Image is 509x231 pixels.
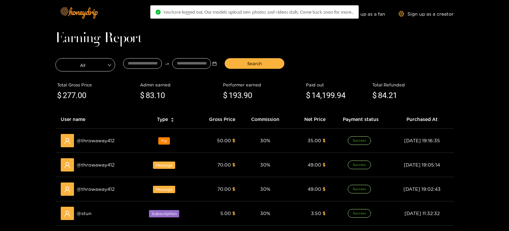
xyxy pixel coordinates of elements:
[232,138,235,143] span: $
[165,61,170,66] span: to
[77,185,114,193] span: @ throwaway412
[335,91,345,100] span: .94
[165,61,170,66] span: swap-right
[225,58,284,69] button: Search
[308,162,321,167] span: 49.00
[403,186,441,191] span: [DATE] 19:02:43
[158,137,170,145] span: Tip
[57,89,61,102] span: $
[229,91,242,100] span: 193
[232,162,235,167] span: $
[290,110,331,129] th: Net Price
[399,11,454,17] a: Sign up as a creator
[323,211,326,216] span: $
[220,211,231,216] span: 5.00
[64,186,71,193] span: user
[232,186,235,191] span: $
[140,89,144,102] span: $
[55,34,454,43] h1: Earning Report
[323,138,326,143] span: $
[247,60,262,67] span: Search
[63,91,76,100] span: 277
[154,91,165,100] span: .10
[323,162,326,167] span: $
[156,10,161,15] span: check-circle
[217,186,231,191] span: 70.00
[242,91,252,100] span: .90
[149,210,179,217] span: Subscription
[306,89,310,102] span: $
[193,110,241,129] th: Gross Price
[348,136,371,145] span: Success
[64,138,71,144] span: user
[217,138,231,143] span: 50.00
[404,162,440,167] span: [DATE] 19:05:14
[157,116,168,123] span: Type
[223,81,303,88] div: Performer earned
[348,161,371,169] span: Success
[223,89,227,102] span: $
[260,186,270,191] span: 30 %
[387,91,397,100] span: .21
[306,81,369,88] div: Paid out
[241,110,290,129] th: Commission
[372,89,377,102] span: $
[77,161,114,169] span: @ throwaway412
[77,210,92,217] span: @ stun
[77,137,114,144] span: @ throwaway412
[153,162,175,169] span: Message
[340,11,385,17] a: Sign up as a fan
[64,162,71,169] span: user
[232,211,235,216] span: $
[171,119,174,123] span: caret-down
[308,186,321,191] span: 49.00
[331,110,390,129] th: Payment status
[260,211,270,216] span: 30 %
[404,211,440,216] span: [DATE] 11:32:32
[404,138,440,143] span: [DATE] 19:16:35
[57,81,137,88] div: Total Gross Price
[64,210,71,217] span: user
[390,110,454,129] th: Purchased At
[260,138,270,143] span: 30 %
[56,60,115,69] span: All
[146,91,154,100] span: 83
[260,162,270,167] span: 30 %
[140,81,220,88] div: Admin earned
[323,186,326,191] span: $
[348,185,371,193] span: Success
[312,91,335,100] span: 14,199
[55,110,138,129] th: User name
[372,81,452,88] div: Total Refunded
[348,209,371,218] span: Success
[163,9,353,15] span: You have logged out. Our models upload new photos and videos daily. Come back soon for more..
[217,162,231,167] span: 70.00
[153,186,175,193] span: Message
[76,91,86,100] span: .00
[308,138,321,143] span: 35.00
[378,91,387,100] span: 84
[311,211,321,216] span: 3.50
[171,117,174,120] span: caret-up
